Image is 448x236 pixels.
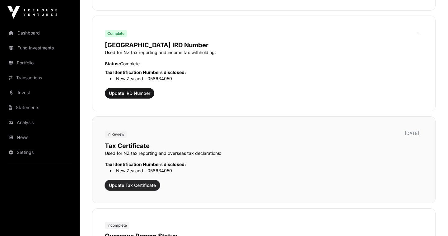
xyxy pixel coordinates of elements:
a: Invest [5,86,75,99]
button: Update IRD Number [105,88,154,99]
a: Fund Investments [5,41,75,55]
img: Icehouse Ventures Logo [7,6,57,19]
p: - [417,30,419,36]
p: [DATE] [405,130,419,137]
p: [GEOGRAPHIC_DATA] IRD Number [105,41,423,49]
span: Complete [107,31,124,36]
p: Tax Identification Numbers disclosed: [105,69,423,76]
span: Incomplete [107,223,127,228]
p: Used for NZ tax reporting and income tax withholding: [105,49,423,56]
span: Status: [105,61,120,66]
a: Portfolio [5,56,75,70]
a: Settings [5,146,75,159]
a: News [5,131,75,144]
button: Update Tax Certificate [105,180,160,191]
span: In Review [107,132,124,137]
a: Dashboard [5,26,75,40]
p: Used for NZ tax reporting and overseas tax declarations: [105,150,423,156]
span: Update IRD Number [109,90,150,96]
p: Complete [105,61,423,67]
p: Tax Identification Numbers disclosed: [105,161,423,168]
p: Tax Certificate [105,141,423,150]
li: New Zealand - 058634050 [110,76,423,82]
span: Update Tax Certificate [109,182,156,188]
iframe: Chat Widget [417,206,448,236]
a: Statements [5,101,75,114]
a: Transactions [5,71,75,85]
li: New Zealand - 058634050 [110,168,423,174]
a: Analysis [5,116,75,129]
